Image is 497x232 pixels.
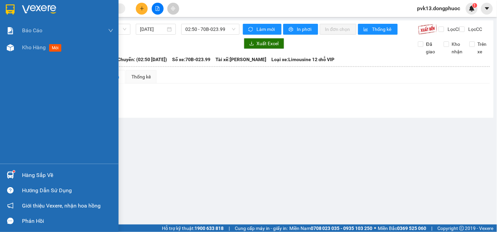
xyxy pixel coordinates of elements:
span: | [229,225,230,232]
span: Đã giao [423,40,439,55]
span: 1 [474,3,476,8]
img: solution-icon [7,27,14,34]
span: 01 Võ Văn Truyện, KP.1, Phường 2 [54,20,93,29]
span: 06:09:08 [DATE] [15,49,41,53]
span: copyright [459,226,464,231]
span: Lọc CC [466,25,483,33]
span: bar-chart [364,27,369,32]
button: syncLàm mới [243,24,282,35]
button: printerIn phơi [283,24,318,35]
span: Miền Nam [289,225,373,232]
span: Tài xế: [PERSON_NAME] [215,56,266,63]
img: 9k= [418,24,437,35]
span: Hỗ trợ kỹ thuật: [162,225,224,232]
span: ----------------------------------------- [18,37,83,42]
img: warehouse-icon [7,172,14,179]
span: In phơi [297,25,313,33]
span: Miền Bắc [378,225,427,232]
span: Bến xe [GEOGRAPHIC_DATA] [54,11,91,19]
button: caret-down [481,3,493,15]
div: Phản hồi [22,216,113,226]
img: logo [2,4,33,34]
div: Hàng sắp về [22,170,113,180]
span: sync [248,27,254,32]
span: Cung cấp máy in - giấy in: [235,225,288,232]
span: plus [140,6,144,11]
span: Số xe: 70B-023.99 [172,56,210,63]
span: notification [7,202,14,209]
button: downloadXuất Excel [244,38,284,49]
span: message [7,218,14,224]
span: Kho hàng [22,44,46,51]
button: In đơn chọn [320,24,357,35]
span: file-add [155,6,160,11]
strong: 0708 023 035 - 0935 103 250 [311,226,373,231]
span: In ngày: [2,49,41,53]
span: down [108,28,113,33]
span: Thống kê [372,25,392,33]
span: Giới thiệu Vexere, nhận hoa hồng [22,201,101,210]
span: | [432,225,433,232]
span: Hotline: 19001152 [54,30,83,34]
span: question-circle [7,187,14,194]
span: Lọc CR [445,25,463,33]
button: plus [136,3,148,15]
div: Thống kê [131,73,151,81]
span: printer [289,27,294,32]
strong: 0369 525 060 [397,226,427,231]
img: warehouse-icon [7,44,14,51]
span: Kho nhận [449,40,465,55]
span: caret-down [484,5,490,12]
span: mới [49,44,61,52]
sup: 1 [13,171,15,173]
div: Hướng dẫn sử dụng [22,185,113,196]
span: aim [171,6,175,11]
span: Loại xe: Limousine 12 chỗ VIP [271,56,335,63]
button: file-add [152,3,164,15]
span: Làm mới [257,25,276,33]
span: Báo cáo [22,26,42,35]
span: Chuyến: (02:50 [DATE]) [118,56,167,63]
span: 02:50 - 70B-023.99 [185,24,235,34]
span: VPK131209250001 [34,43,73,48]
button: bar-chartThống kê [358,24,398,35]
input: 12/09/2025 [140,25,166,33]
button: aim [167,3,179,15]
span: ⚪️ [374,227,376,230]
strong: 1900 633 818 [194,226,224,231]
sup: 1 [473,3,477,8]
span: [PERSON_NAME]: [2,44,73,48]
span: Trên xe [475,40,490,55]
strong: ĐỒNG PHƯỚC [54,4,93,10]
img: logo-vxr [6,4,15,15]
span: pvk13.dongphuoc [412,4,466,13]
img: icon-new-feature [469,5,475,12]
